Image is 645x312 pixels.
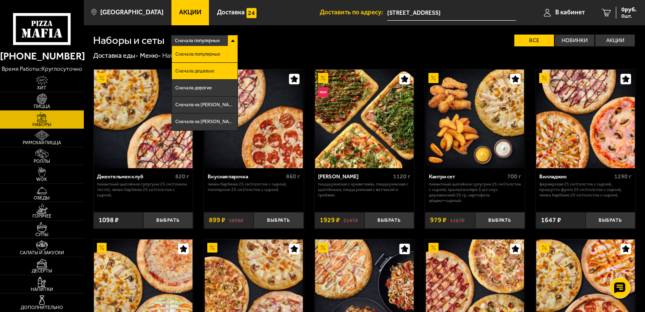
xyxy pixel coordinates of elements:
button: Выбрать [254,212,303,229]
span: 1290 г [615,173,632,180]
span: Акции [179,9,201,16]
span: 1098 ₽ [99,217,119,223]
span: [GEOGRAPHIC_DATA] [100,9,163,16]
label: Все [514,35,554,47]
img: Акционный [97,73,107,83]
img: Акционный [318,243,328,253]
button: Выбрать [475,212,525,229]
button: Выбрать [143,212,193,229]
span: Доставить по адресу: [320,9,387,16]
button: Выбрать [364,212,414,229]
span: 700 г [507,173,521,180]
img: Акционный [539,73,549,83]
span: В кабинет [555,9,585,16]
label: Новинки [555,35,594,47]
span: 1647 ₽ [541,217,561,223]
div: Джентельмен клуб [97,173,173,180]
span: 0 шт. [621,13,637,19]
img: 15daf4d41897b9f0e9f617042186c801.svg [246,8,257,18]
span: Доставка [217,9,245,16]
img: Акционный [539,243,549,253]
img: Акционный [97,243,107,253]
span: Сначала на [PERSON_NAME] [175,119,234,124]
h1: Наборы и сеты [93,35,165,46]
span: 860 г [286,173,300,180]
img: Вкусная парочка [205,70,303,168]
span: 899 ₽ [209,217,225,223]
span: 820 г [175,173,189,180]
span: 979 ₽ [430,217,447,223]
img: Акционный [428,243,439,253]
img: Акционный [207,243,217,253]
div: Кантри сет [429,173,505,180]
s: 2147 ₽ [343,217,358,223]
span: Сначала дешевые [175,69,214,73]
div: Вкусная парочка [208,173,284,180]
span: 1120 г [393,173,411,180]
img: Новинка [318,87,328,97]
input: Ваш адрес доставки [387,5,516,21]
p: Пицца Римская с креветками, Пицца Римская с цыплёнком, Пицца Римская с ветчиной и грибами. [318,182,410,198]
a: АкционныйДжентельмен клуб [94,70,193,168]
p: Фермерская 25 см (толстое с сыром), Прошутто Фунги 25 см (толстое с сыром), Чикен Барбекю 25 см (... [539,182,632,198]
img: Вилладжио [536,70,635,168]
label: Акции [595,35,635,47]
a: АкционныйКантри сет [425,70,525,168]
span: Сначала на [PERSON_NAME] [175,102,234,107]
p: Пикантный цыплёнок сулугуни 25 см (толстое с сыром), крылья в кляре 5 шт соус деревенский 25 гр, ... [429,182,521,203]
a: АкционныйВилладжио [536,70,636,168]
img: Кантри сет [426,70,525,168]
button: Выбрать [586,212,635,229]
img: Акционный [318,73,328,83]
img: Мама Миа [315,70,414,168]
s: 1098 ₽ [229,217,244,223]
span: 0 руб. [621,7,637,13]
s: 1167 ₽ [450,217,465,223]
span: Сначала дорогие [175,86,212,90]
a: Меню- [140,51,161,59]
div: Вилладжио [539,173,612,180]
a: АкционныйВкусная парочка [204,70,304,168]
span: 1929 ₽ [320,217,340,223]
img: Джентельмен клуб [94,70,193,168]
div: [PERSON_NAME] [318,173,391,180]
p: Пикантный цыплёнок сулугуни 25 см (тонкое тесто), Чикен Барбекю 25 см (толстое с сыром). [97,182,189,198]
span: Сначала популярные [175,52,220,56]
img: Акционный [428,73,439,83]
p: Чикен Барбекю 25 см (толстое с сыром), Пепперони 25 см (толстое с сыром). [208,182,300,193]
a: АкционныйНовинкаМама Миа [315,70,415,168]
div: Наборы [162,51,186,60]
a: Доставка еды- [93,51,139,59]
span: Сначала популярные [175,35,220,47]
